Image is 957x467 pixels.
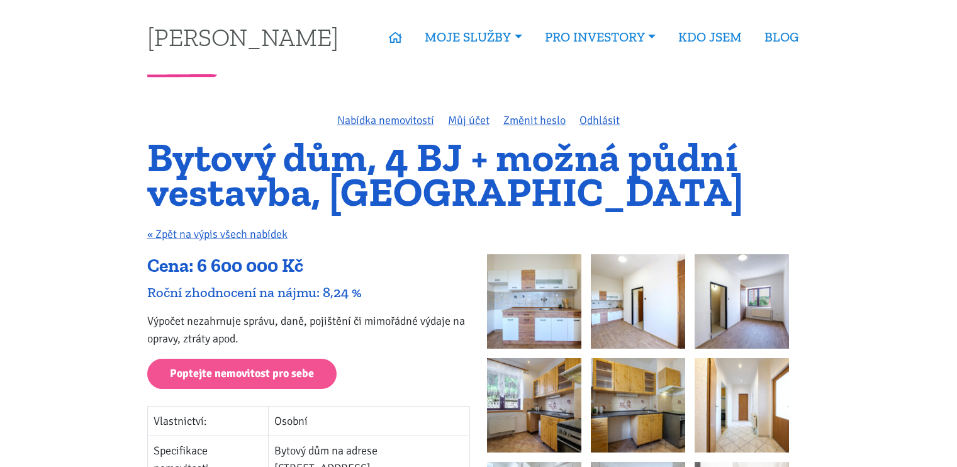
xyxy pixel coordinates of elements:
a: [PERSON_NAME] [147,25,339,49]
h1: Bytový dům, 4 BJ + možná půdní vestavba, [GEOGRAPHIC_DATA] [147,140,810,209]
td: Osobní [269,407,470,436]
a: Můj účet [448,113,490,127]
a: PRO INVESTORY [534,23,667,52]
a: Poptejte nemovitost pro sebe [147,359,337,390]
a: BLOG [753,23,810,52]
a: « Zpět na výpis všech nabídek [147,227,288,241]
td: Vlastnictví: [148,407,269,436]
a: MOJE SLUŽBY [413,23,533,52]
a: Odhlásit [579,113,620,127]
div: Roční zhodnocení na nájmu: 8,24 % [147,284,470,301]
a: Změnit heslo [503,113,566,127]
div: Cena: 6 600 000 Kč [147,254,470,278]
a: Nabídka nemovitostí [337,113,434,127]
p: Výpočet nezahrnuje správu, daně, pojištění či mimořádné výdaje na opravy, ztráty apod. [147,312,470,347]
a: KDO JSEM [667,23,753,52]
